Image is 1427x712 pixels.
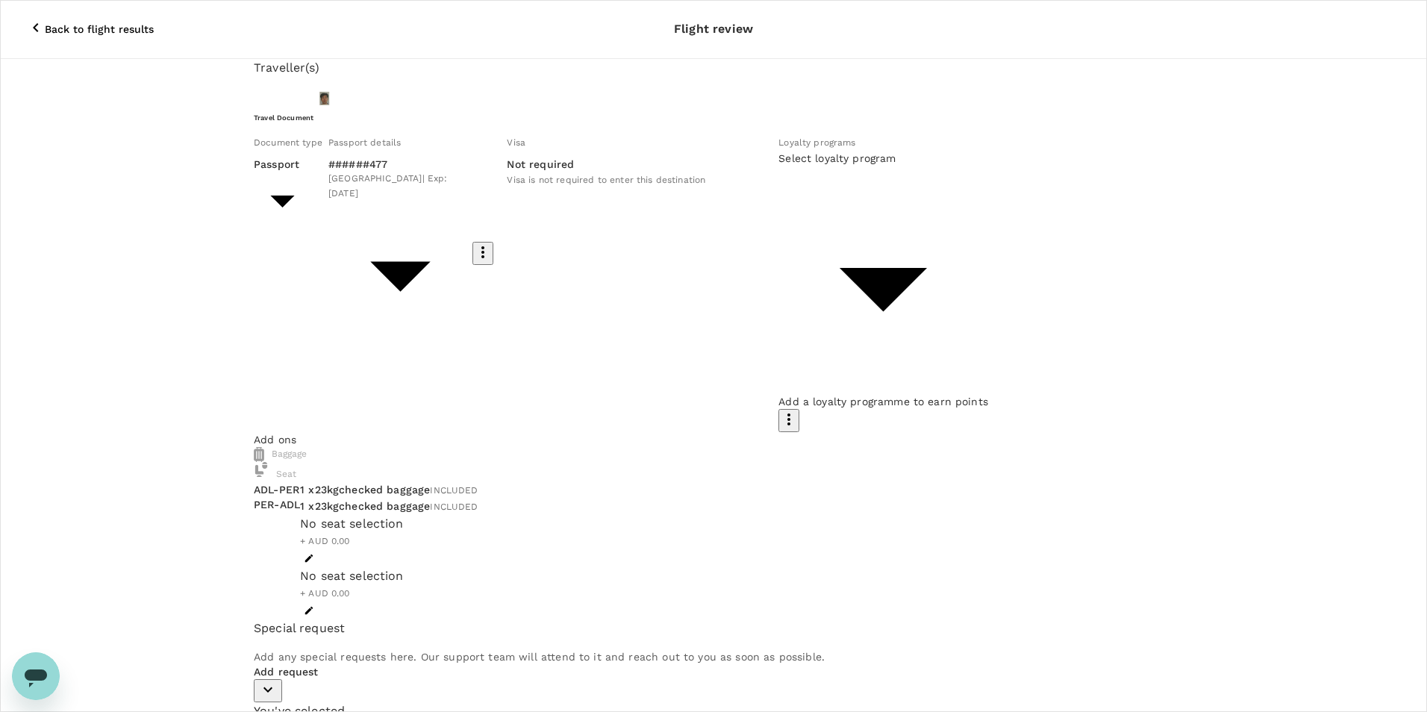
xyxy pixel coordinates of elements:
[345,89,429,107] p: Chunggyu Lim
[254,664,1173,679] p: Add request
[778,166,988,181] div: ​
[309,83,339,113] img: avatar-66c69645ea1af.png
[328,172,472,202] span: [GEOGRAPHIC_DATA] | Exp: [DATE]
[328,157,472,202] div: ######477[GEOGRAPHIC_DATA]| Exp: [DATE]
[254,482,300,497] p: ADL - PER
[430,502,478,512] span: INCLUDED
[254,157,311,172] p: Passport
[778,151,988,166] p: Select loyalty program
[300,515,1067,533] div: No seat selection
[300,536,350,546] span: + AUD 0.00
[254,90,303,105] p: Traveller 1 :
[328,157,472,172] p: ######477
[300,500,430,512] span: 1 x 23kg checked baggage
[254,649,1173,664] p: Add any special requests here. Our support team will attend to it and reach out to you as soon as...
[254,113,1173,122] h6: Travel Document
[254,59,1173,77] p: Traveller(s)
[254,497,300,512] p: PER - ADL
[674,20,753,38] p: Flight review
[300,484,430,496] span: 1 x 23kg checked baggage
[507,137,525,148] span: Visa
[254,462,296,482] div: Seat
[254,447,1173,462] div: Baggage
[254,137,322,148] span: Document type
[328,137,401,148] span: Passport details
[254,432,1173,447] p: Add ons
[12,652,60,700] iframe: Button to launch messaging window
[300,567,1067,585] div: No seat selection
[254,619,1173,637] p: Special request
[254,447,264,462] img: baggage-icon
[45,22,154,37] p: Back to flight results
[300,588,350,599] span: + AUD 0.00
[778,396,988,407] span: Add a loyalty programme to earn points
[507,157,574,172] p: Not required
[507,175,705,185] span: Visa is not required to enter this destination
[430,485,478,496] span: INCLUDED
[778,137,855,148] span: Loyalty programs
[254,462,269,477] img: baggage-icon
[6,7,175,51] button: Back to flight results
